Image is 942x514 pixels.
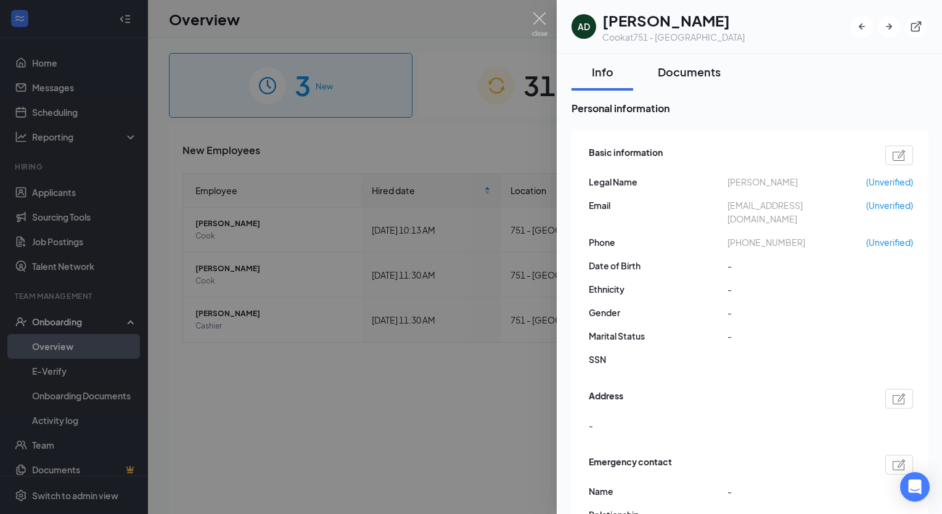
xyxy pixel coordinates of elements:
[727,235,866,249] span: [PHONE_NUMBER]
[589,282,727,296] span: Ethnicity
[727,484,866,498] span: -
[866,235,913,249] span: (Unverified)
[589,145,663,165] span: Basic information
[589,306,727,319] span: Gender
[883,20,895,33] svg: ArrowRight
[910,20,922,33] svg: ExternalLink
[589,484,727,498] span: Name
[589,455,672,475] span: Emergency contact
[589,235,727,249] span: Phone
[571,100,928,116] span: Personal information
[584,64,621,80] div: Info
[866,198,913,212] span: (Unverified)
[856,20,868,33] svg: ArrowLeftNew
[727,329,866,343] span: -
[727,175,866,189] span: [PERSON_NAME]
[727,306,866,319] span: -
[658,64,721,80] div: Documents
[900,472,930,502] div: Open Intercom Messenger
[602,10,745,31] h1: [PERSON_NAME]
[589,259,727,272] span: Date of Birth
[866,175,913,189] span: (Unverified)
[589,418,593,432] span: -
[727,282,866,296] span: -
[578,20,590,33] div: AD
[589,389,623,409] span: Address
[851,15,873,38] button: ArrowLeftNew
[905,15,927,38] button: ExternalLink
[602,31,745,43] div: Cook at 751 - [GEOGRAPHIC_DATA]
[589,198,727,212] span: Email
[589,175,727,189] span: Legal Name
[727,259,866,272] span: -
[589,329,727,343] span: Marital Status
[589,353,727,366] span: SSN
[878,15,900,38] button: ArrowRight
[727,198,866,226] span: [EMAIL_ADDRESS][DOMAIN_NAME]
